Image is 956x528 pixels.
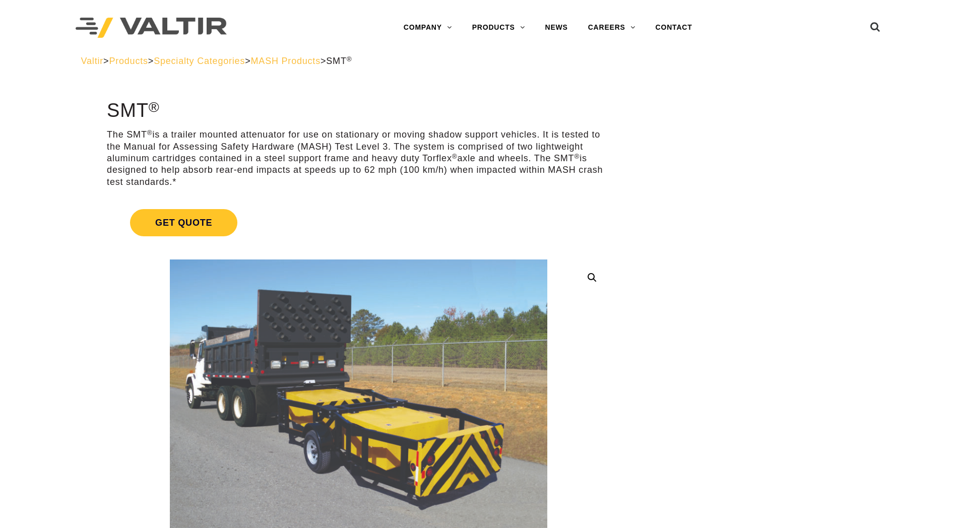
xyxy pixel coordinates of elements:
a: CAREERS [578,18,646,38]
sup: ® [574,153,580,160]
a: MASH Products [251,56,321,66]
sup: ® [452,153,458,160]
p: The SMT is a trailer mounted attenuator for use on stationary or moving shadow support vehicles. ... [107,129,610,188]
a: Specialty Categories [154,56,245,66]
img: Valtir [76,18,227,38]
div: > > > > [81,55,875,67]
span: Get Quote [130,209,237,236]
sup: ® [347,55,352,63]
a: Valtir [81,56,103,66]
a: COMPANY [394,18,462,38]
sup: ® [149,99,160,115]
span: SMT [326,56,352,66]
a: NEWS [535,18,578,38]
sup: ® [147,129,153,137]
h1: SMT [107,100,610,121]
a: Products [109,56,148,66]
a: Get Quote [107,197,610,248]
a: CONTACT [646,18,703,38]
a: PRODUCTS [462,18,535,38]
